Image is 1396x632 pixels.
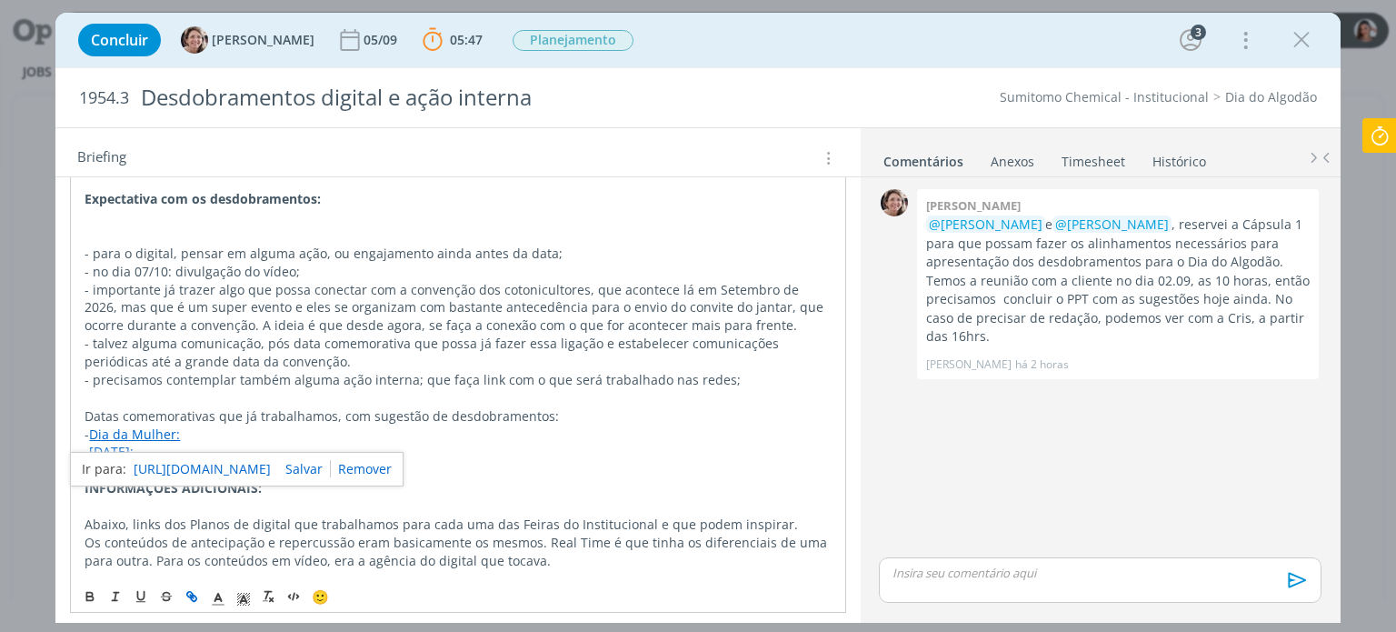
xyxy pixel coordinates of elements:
span: Briefing [77,146,126,170]
span: 1954.3 [79,88,129,108]
span: [PERSON_NAME] [212,34,314,46]
span: @[PERSON_NAME] [1055,216,1169,233]
div: Desdobramentos digital e ação interna [133,75,793,120]
p: - no dia 07/10: divulgação do vídeo; [85,263,831,281]
button: Concluir [78,24,161,56]
img: A [181,26,208,54]
a: Histórico [1152,145,1207,171]
span: Cor de Fundo [231,586,256,607]
strong: Expectativa com os desdobramentos: [85,190,321,207]
p: - importante já trazer algo que possa conectar com a convenção dos cotonicultores, que acontece l... [85,281,831,336]
span: há 2 horas [1015,356,1069,373]
b: [PERSON_NAME] [926,197,1021,214]
p: - [85,443,831,461]
span: Planejamento [513,30,633,51]
a: Sumitomo Chemical - Institucional [1000,88,1209,105]
button: 🙂 [307,586,333,607]
span: Cor do Texto [205,586,231,607]
a: [DATE]; [89,443,134,460]
div: dialog [55,13,1340,623]
p: Abaixo, links dos Planos de digital que trabalhamos para cada uma das Feiras do Institucional e q... [85,516,831,534]
a: [URL][DOMAIN_NAME] [134,457,271,481]
span: Concluir [91,33,148,47]
button: 05:47 [418,25,487,55]
p: Datas comemorativas que já trabalhamos, com sugestão de desdobramentos: [85,407,831,426]
p: - [85,426,831,444]
span: @[PERSON_NAME] [929,216,1042,233]
p: - para o digital, pensar em alguma ação, ou engajamento ainda antes da data; [85,245,831,263]
a: Dia da Mulher: [89,426,180,443]
p: Temos a reunião com a cliente no dia 02.09, as 10 horas, então precisamos concluir o PPT com as s... [926,272,1310,346]
button: 3 [1176,25,1205,55]
img: A [881,189,908,216]
p: [PERSON_NAME] [926,356,1012,373]
span: 🙂 [312,587,329,606]
span: 05:47 [450,31,483,48]
a: Timesheet [1061,145,1126,171]
span: - precisamos contemplar também alguma ação interna; que faça link com o que será trabalhado nas r... [85,371,741,388]
div: 3 [1191,25,1206,40]
a: Comentários [882,145,964,171]
p: - talvez alguma comunicação, pós data comemorativa que possa já fazer essa ligação e estabelecer ... [85,335,831,371]
p: e , reservei a Cápsula 1 para que possam fazer os alinhamentos necessários para apresentação dos ... [926,216,1310,271]
button: A[PERSON_NAME] [181,26,314,54]
a: Dia do Algodão [1225,88,1317,105]
div: Anexos [991,153,1034,171]
span: Os conteúdos de antecipação e repercussão eram basicamente os mesmos. Real Time é que tinha os di... [85,534,831,569]
div: 05/09 [364,34,401,46]
strong: INFORMAÇÕES ADICIONAIS: [85,479,262,497]
button: Planejamento [512,29,634,52]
